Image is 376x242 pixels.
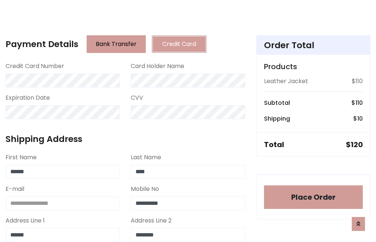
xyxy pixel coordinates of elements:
[152,35,207,53] button: Credit Card
[6,185,24,193] label: E-mail
[87,35,146,53] button: Bank Transfer
[355,99,363,107] span: 110
[264,115,290,122] h6: Shipping
[264,140,284,149] h5: Total
[264,185,363,209] button: Place Order
[353,115,363,122] h6: $
[6,134,245,144] h4: Shipping Address
[6,93,50,102] label: Expiration Date
[352,77,363,86] p: $110
[264,77,308,86] p: Leather Jacket
[351,99,363,106] h6: $
[131,93,143,102] label: CVV
[357,114,363,123] span: 10
[131,185,159,193] label: Mobile No
[6,39,78,49] h4: Payment Details
[6,216,45,225] label: Address Line 1
[264,99,290,106] h6: Subtotal
[351,139,363,150] span: 120
[131,62,184,71] label: Card Holder Name
[264,62,363,71] h5: Products
[6,153,37,162] label: First Name
[131,216,171,225] label: Address Line 2
[346,140,363,149] h5: $
[264,40,363,50] h4: Order Total
[6,62,64,71] label: Credit Card Number
[131,153,161,162] label: Last Name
